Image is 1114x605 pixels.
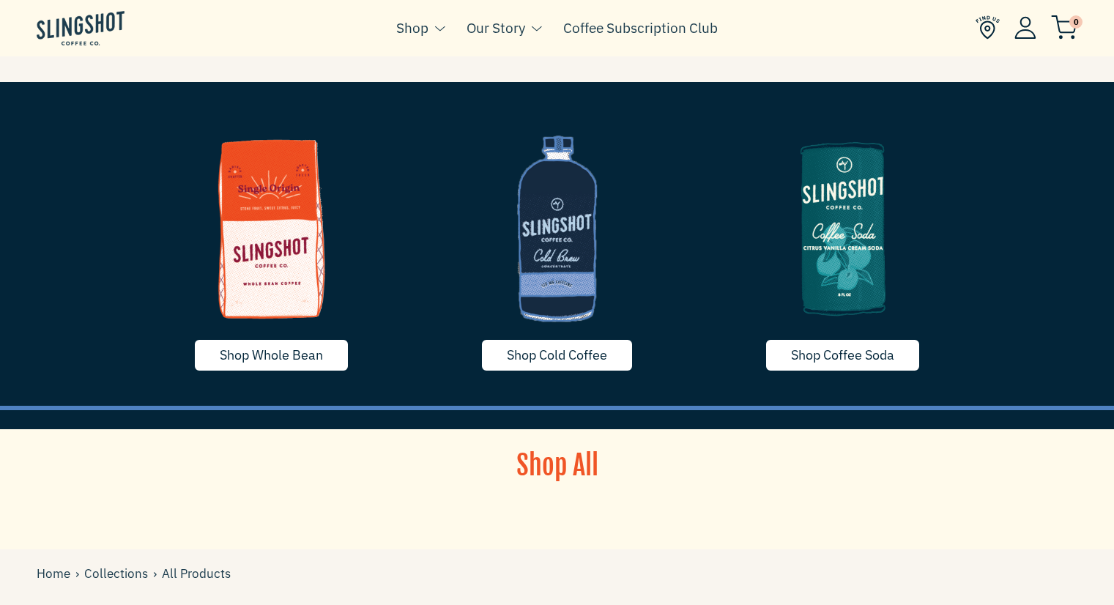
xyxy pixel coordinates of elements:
[1051,15,1077,40] img: cart
[75,564,84,584] span: ›
[84,564,153,584] a: Collections
[976,15,1000,40] img: Find Us
[220,346,323,363] span: Shop Whole Bean
[467,17,525,39] a: Our Story
[791,346,894,363] span: Shop Coffee Soda
[396,17,428,39] a: Shop
[37,564,75,584] a: Home
[1014,16,1036,39] img: Account
[422,448,693,484] h1: Shop All
[426,119,689,338] img: coldcoffee-1635629668715_1200x.png
[563,17,718,39] a: Coffee Subscription Club
[140,119,404,338] img: whole-bean-1635790255739_1200x.png
[711,119,975,338] img: image-5-1635790255718_1200x.png
[153,564,162,584] span: ›
[507,346,607,363] span: Shop Cold Coffee
[1051,19,1077,37] a: 0
[37,564,231,584] div: All Products
[1069,15,1083,29] span: 0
